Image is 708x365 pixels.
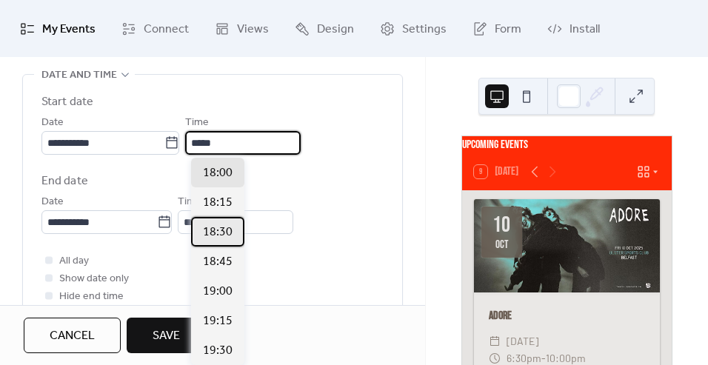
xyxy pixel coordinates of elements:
[489,332,501,350] div: ​
[9,6,107,51] a: My Events
[204,6,280,51] a: Views
[185,114,209,132] span: Time
[402,18,447,41] span: Settings
[461,6,532,51] a: Form
[492,214,510,236] div: 10
[41,193,64,211] span: Date
[50,327,95,345] span: Cancel
[203,224,233,241] span: 18:30
[284,6,365,51] a: Design
[536,6,611,51] a: Install
[178,193,201,211] span: Time
[507,332,538,350] span: [DATE]
[41,114,64,132] span: Date
[127,318,206,353] button: Save
[570,18,600,41] span: Install
[144,18,189,41] span: Connect
[203,194,233,212] span: 18:15
[237,18,269,41] span: Views
[41,173,88,190] div: End date
[203,164,233,182] span: 18:00
[495,18,521,41] span: Form
[203,283,233,301] span: 19:00
[24,318,121,353] button: Cancel
[203,312,233,330] span: 19:15
[489,309,512,323] a: ADORE
[462,136,672,154] div: Upcoming events
[59,252,89,270] span: All day
[153,327,180,345] span: Save
[369,6,458,51] a: Settings
[203,342,233,360] span: 19:30
[495,239,508,250] div: Oct
[203,253,233,271] span: 18:45
[110,6,200,51] a: Connect
[59,270,129,288] span: Show date only
[42,18,96,41] span: My Events
[59,288,124,306] span: Hide end time
[41,93,93,111] div: Start date
[41,67,117,84] span: Date and time
[317,18,354,41] span: Design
